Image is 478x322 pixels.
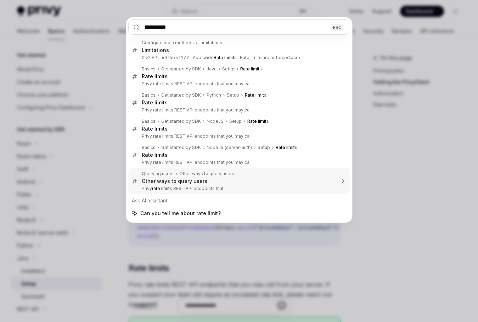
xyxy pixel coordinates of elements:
div: Setup [222,66,235,72]
p: Privy rate limits REST API endpoints that you may call [142,160,335,165]
div: Setup [258,145,270,150]
p: Privy s REST API endpoints that [142,186,335,191]
div: Limitations [142,47,169,53]
div: Limitations [199,40,222,46]
b: Rate limit [142,126,165,132]
div: s [247,119,269,124]
div: s [142,73,168,80]
div: Setup [229,119,242,124]
div: Basics [142,66,156,72]
div: s [276,145,297,150]
div: Configure login methods [142,40,194,46]
b: Rate limit [142,99,165,105]
div: Ask AI assistant [128,194,350,207]
b: Rate Limit [214,55,234,60]
div: NodeJS [207,119,224,124]
div: s [240,66,262,72]
b: Rate limit [276,145,295,150]
div: Python [207,92,221,98]
b: Rate limit [142,73,165,79]
div: NodeJS (server-auth) [207,145,252,150]
b: Rate limit [245,92,264,98]
div: Other ways to query users [179,171,234,177]
div: s [142,126,168,132]
div: Java [207,66,216,72]
p: X v2 API, not the v1.1 API. App-wide s : Rate limits are enforced acro [142,55,335,61]
div: Other ways to query users [142,178,207,184]
div: Get started by SDK [161,145,201,150]
div: ESC [331,23,344,31]
p: Privy rate limits REST API endpoints that you may call [142,81,335,87]
b: Rate limit [240,66,259,71]
div: s [142,99,168,106]
div: Basics [142,119,156,124]
div: s [245,92,266,98]
b: rate limit [152,186,170,191]
div: Basics [142,92,156,98]
p: Privy rate limits REST API endpoints that you may call [142,133,335,139]
div: Setup [227,92,239,98]
div: Get started by SDK [161,92,201,98]
div: Basics [142,145,156,150]
span: Can you tell me about rate limit? [140,210,221,217]
div: Get started by SDK [161,66,201,72]
p: Privy rate limits REST API endpoints that you may call [142,107,335,113]
div: Get started by SDK [161,119,201,124]
div: s [142,152,168,158]
b: Rate limit [247,119,266,124]
b: Rate limit [142,152,165,158]
div: Querying users [142,171,174,177]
